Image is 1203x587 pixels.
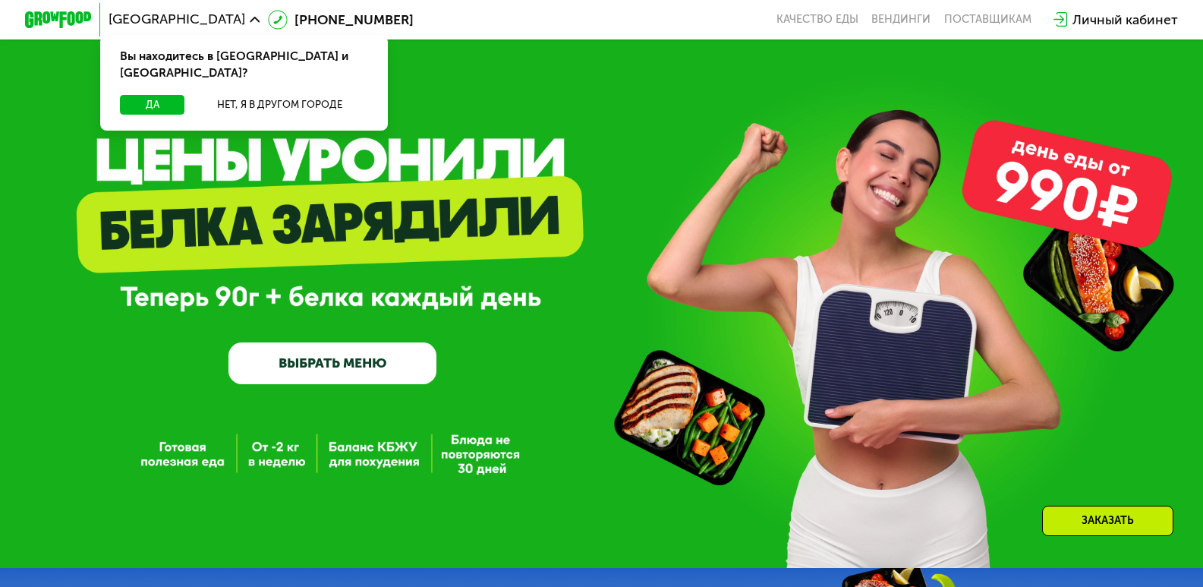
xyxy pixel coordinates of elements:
[1042,506,1173,536] div: Заказать
[871,13,931,27] a: Вендинги
[191,95,367,115] button: Нет, я в другом городе
[776,13,858,27] a: Качество еды
[120,95,184,115] button: Да
[100,35,388,95] div: Вы находитесь в [GEOGRAPHIC_DATA] и [GEOGRAPHIC_DATA]?
[944,13,1031,27] div: поставщикам
[228,342,436,384] a: ВЫБРАТЬ МЕНЮ
[1072,10,1178,30] div: Личный кабинет
[268,10,414,30] a: [PHONE_NUMBER]
[109,13,245,27] span: [GEOGRAPHIC_DATA]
